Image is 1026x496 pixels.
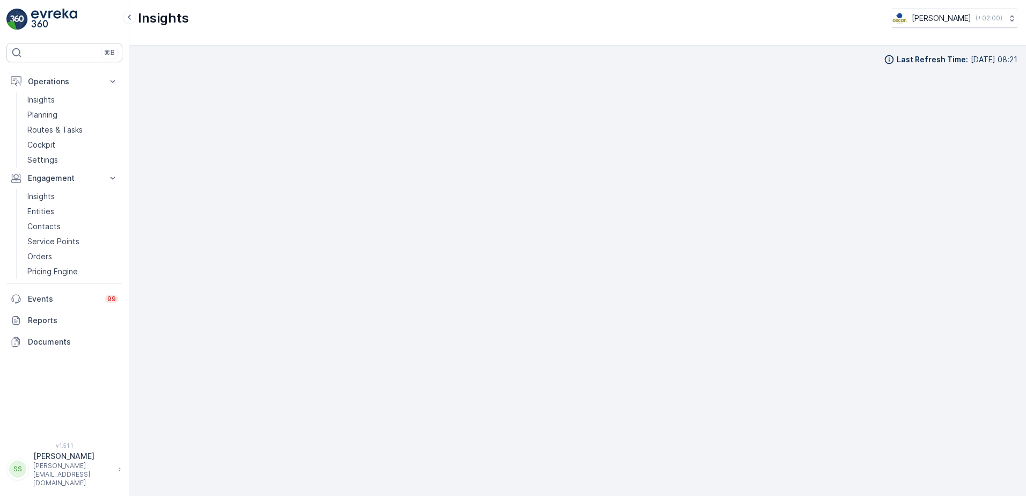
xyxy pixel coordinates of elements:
p: Operations [28,76,101,87]
p: Cockpit [27,140,55,150]
a: Entities [23,204,122,219]
p: Service Points [27,236,79,247]
a: Reports [6,310,122,331]
p: [PERSON_NAME] [912,13,971,24]
div: SS [9,461,26,478]
p: 99 [107,295,116,303]
a: Pricing Engine [23,264,122,279]
a: Planning [23,107,122,122]
button: SS[PERSON_NAME][PERSON_NAME][EMAIL_ADDRESS][DOMAIN_NAME] [6,451,122,487]
p: Settings [27,155,58,165]
p: [PERSON_NAME][EMAIL_ADDRESS][DOMAIN_NAME] [33,462,113,487]
p: Last Refresh Time : [897,54,968,65]
p: ⌘B [104,48,115,57]
img: logo [6,9,28,30]
p: Events [28,294,99,304]
a: Routes & Tasks [23,122,122,137]
a: Documents [6,331,122,353]
a: Settings [23,152,122,167]
a: Service Points [23,234,122,249]
span: v 1.51.1 [6,442,122,449]
p: Contacts [27,221,61,232]
p: Insights [27,191,55,202]
a: Events99 [6,288,122,310]
a: Insights [23,92,122,107]
a: Cockpit [23,137,122,152]
button: Engagement [6,167,122,189]
img: logo_light-DOdMpM7g.png [31,9,77,30]
p: Pricing Engine [27,266,78,277]
p: Documents [28,337,118,347]
a: Contacts [23,219,122,234]
p: [DATE] 08:21 [971,54,1017,65]
p: Engagement [28,173,101,184]
img: basis-logo_rgb2x.png [892,12,907,24]
p: Entities [27,206,54,217]
p: Insights [138,10,189,27]
p: [PERSON_NAME] [33,451,113,462]
p: Planning [27,110,57,120]
a: Insights [23,189,122,204]
p: Routes & Tasks [27,125,83,135]
a: Orders [23,249,122,264]
button: [PERSON_NAME](+02:00) [892,9,1017,28]
p: Reports [28,315,118,326]
p: Insights [27,94,55,105]
button: Operations [6,71,122,92]
p: Orders [27,251,52,262]
p: ( +02:00 ) [976,14,1002,23]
